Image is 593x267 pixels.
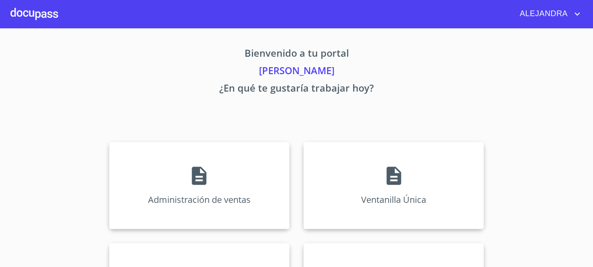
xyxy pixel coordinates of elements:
[513,7,572,21] span: ALEJANDRA
[28,46,565,63] p: Bienvenido a tu portal
[148,194,251,205] p: Administración de ventas
[361,194,426,205] p: Ventanilla Única
[513,7,583,21] button: account of current user
[28,63,565,81] p: [PERSON_NAME]
[28,81,565,98] p: ¿En qué te gustaría trabajar hoy?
